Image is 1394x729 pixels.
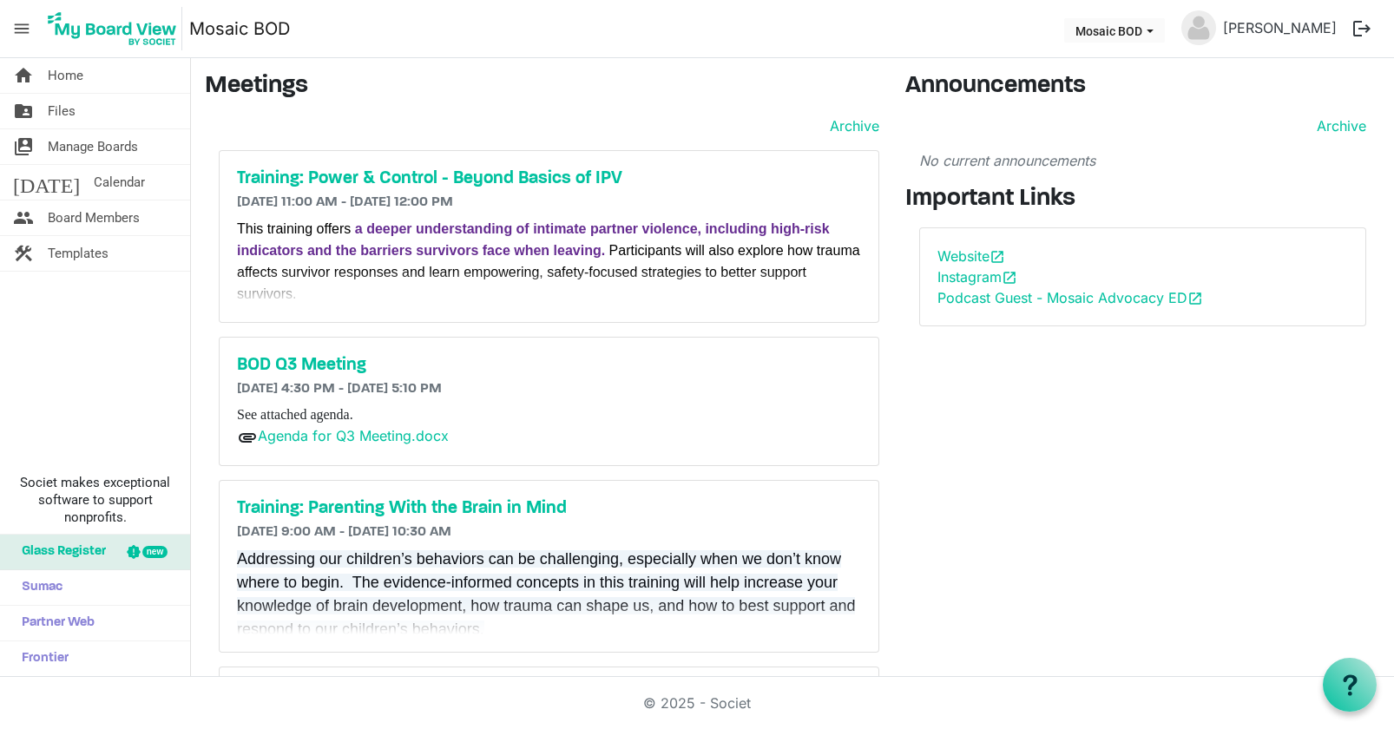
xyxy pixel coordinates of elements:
[1310,115,1366,136] a: Archive
[13,641,69,676] span: Frontier
[48,200,140,235] span: Board Members
[237,381,861,397] h6: [DATE] 4:30 PM - [DATE] 5:10 PM
[237,243,860,301] span: Participants will also explore how trauma affects survivor responses and learn empowering, safety...
[643,694,751,712] a: © 2025 - Societ
[13,606,95,640] span: Partner Web
[237,221,830,258] span: a deeper understanding of intimate partner violence, including high-risk indicators and the barri...
[94,165,145,200] span: Calendar
[43,7,182,50] img: My Board View Logo
[1344,10,1380,47] button: logout
[937,247,1005,265] a: Websiteopen_in_new
[1181,10,1216,45] img: no-profile-picture.svg
[1187,291,1203,306] span: open_in_new
[48,94,76,128] span: Files
[48,58,83,93] span: Home
[937,268,1017,286] a: Instagramopen_in_new
[142,546,168,558] div: new
[189,11,290,46] a: Mosaic BOD
[237,550,855,638] span: Addressing our children’s behaviors can be challenging, especially when we don’t know where to be...
[48,236,108,271] span: Templates
[823,115,879,136] a: Archive
[13,165,80,200] span: [DATE]
[237,194,861,211] h6: [DATE] 11:00 AM - [DATE] 12:00 PM
[237,221,355,236] span: This training offers
[237,404,861,425] p: See attached agenda.
[919,150,1366,171] p: No current announcements
[905,72,1380,102] h3: Announcements
[13,129,34,164] span: switch_account
[237,168,861,189] a: Training: Power & Control - Beyond Basics of IPV
[1064,18,1165,43] button: Mosaic BOD dropdownbutton
[13,570,62,605] span: Sumac
[48,129,138,164] span: Manage Boards
[13,94,34,128] span: folder_shared
[1216,10,1344,45] a: [PERSON_NAME]
[905,185,1380,214] h3: Important Links
[237,524,861,541] h6: [DATE] 9:00 AM - [DATE] 10:30 AM
[237,498,861,519] a: Training: Parenting With the Brain in Mind
[258,427,449,444] a: Agenda for Q3 Meeting.docx
[990,249,1005,265] span: open_in_new
[43,7,189,50] a: My Board View Logo
[13,200,34,235] span: people
[205,72,879,102] h3: Meetings
[13,236,34,271] span: construction
[5,12,38,45] span: menu
[8,474,182,526] span: Societ makes exceptional software to support nonprofits.
[13,535,106,569] span: Glass Register
[13,58,34,93] span: home
[1002,270,1017,286] span: open_in_new
[937,289,1203,306] a: Podcast Guest - Mosaic Advocacy EDopen_in_new
[237,427,258,448] span: attachment
[237,355,861,376] a: BOD Q3 Meeting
